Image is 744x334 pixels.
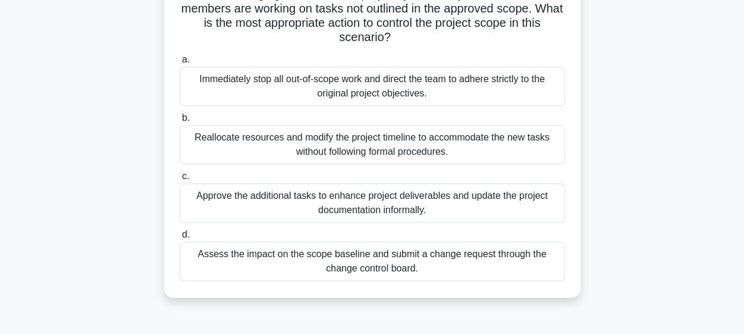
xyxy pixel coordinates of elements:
[180,125,565,164] div: Reallocate resources and modify the project timeline to accommodate the new tasks without followi...
[180,183,565,223] div: Approve the additional tasks to enhance project deliverables and update the project documentation...
[182,54,190,64] span: a.
[182,171,189,181] span: c.
[180,67,565,106] div: Immediately stop all out-of-scope work and direct the team to adhere strictly to the original pro...
[182,229,190,239] span: d.
[180,242,565,281] div: Assess the impact on the scope baseline and submit a change request through the change control bo...
[182,113,190,123] span: b.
